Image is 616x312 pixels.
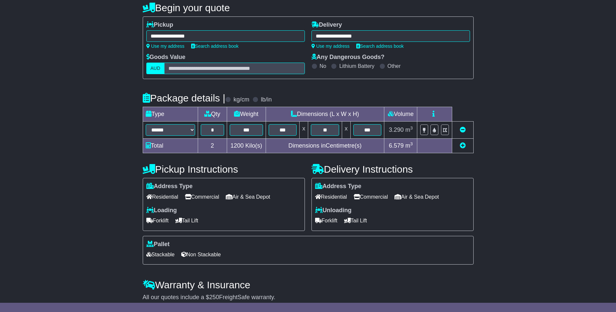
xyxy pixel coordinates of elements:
[460,127,466,133] a: Remove this item
[230,142,244,149] span: 1200
[261,96,272,103] label: lb/in
[227,139,266,153] td: Kilo(s)
[315,215,337,226] span: Forklift
[143,93,225,103] h4: Package details |
[198,139,227,153] td: 2
[315,207,352,214] label: Unloading
[191,43,239,49] a: Search address book
[410,126,413,130] sup: 3
[146,183,193,190] label: Address Type
[311,21,342,29] label: Delivery
[405,127,413,133] span: m
[146,63,165,74] label: AUD
[146,249,175,260] span: Stackable
[354,192,388,202] span: Commercial
[315,183,362,190] label: Address Type
[395,192,439,202] span: Air & Sea Depot
[389,142,404,149] span: 6.579
[226,192,270,202] span: Air & Sea Depot
[356,43,404,49] a: Search address book
[146,54,186,61] label: Goods Value
[342,122,350,139] td: x
[311,43,350,49] a: Use my address
[266,139,384,153] td: Dimensions in Centimetre(s)
[146,207,177,214] label: Loading
[311,54,385,61] label: Any Dangerous Goods?
[320,63,326,69] label: No
[146,192,178,202] span: Residential
[344,215,367,226] span: Tail Lift
[146,241,170,248] label: Pallet
[315,192,347,202] span: Residential
[146,21,173,29] label: Pickup
[384,107,417,122] td: Volume
[143,294,474,301] div: All our quotes include a $ FreightSafe warranty.
[185,192,219,202] span: Commercial
[175,215,198,226] span: Tail Lift
[146,43,185,49] a: Use my address
[198,107,227,122] td: Qty
[460,142,466,149] a: Add new item
[143,2,474,13] h4: Begin your quote
[388,63,401,69] label: Other
[339,63,374,69] label: Lithium Battery
[209,294,219,300] span: 250
[143,139,198,153] td: Total
[266,107,384,122] td: Dimensions (L x W x H)
[181,249,221,260] span: Non Stackable
[227,107,266,122] td: Weight
[146,215,169,226] span: Forklift
[143,107,198,122] td: Type
[389,127,404,133] span: 3.290
[300,122,308,139] td: x
[143,279,474,290] h4: Warranty & Insurance
[233,96,249,103] label: kg/cm
[405,142,413,149] span: m
[311,164,474,175] h4: Delivery Instructions
[410,141,413,146] sup: 3
[143,164,305,175] h4: Pickup Instructions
